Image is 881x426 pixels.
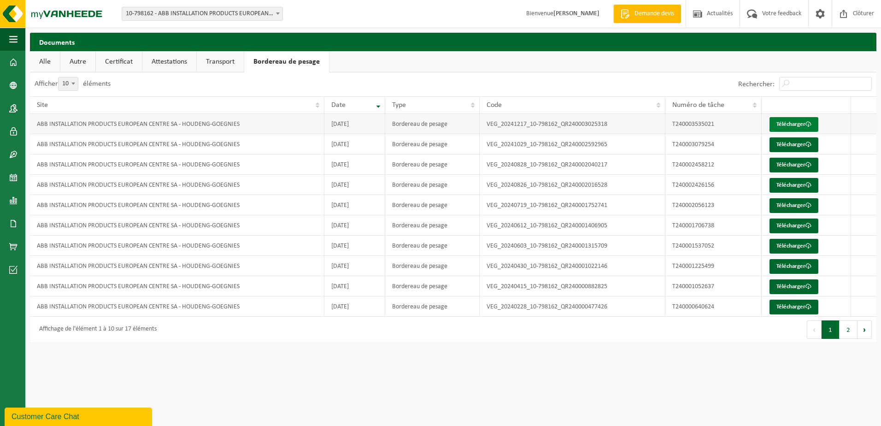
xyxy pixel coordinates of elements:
[672,101,724,109] span: Numéro de tâche
[324,195,385,215] td: [DATE]
[385,195,480,215] td: Bordereau de pesage
[480,256,665,276] td: VEG_20240430_10-798162_QR240001022146
[480,175,665,195] td: VEG_20240826_10-798162_QR240002016528
[244,51,329,72] a: Bordereau de pesage
[324,114,385,134] td: [DATE]
[769,117,818,132] a: Télécharger
[35,80,111,88] label: Afficher éléments
[480,114,665,134] td: VEG_20241217_10-798162_QR240003025318
[30,175,324,195] td: ABB INSTALLATION PRODUCTS EUROPEAN CENTRE SA - HOUDENG-GOEGNIES
[858,320,872,339] button: Next
[60,51,95,72] a: Autre
[324,236,385,256] td: [DATE]
[385,114,480,134] td: Bordereau de pesage
[769,158,818,172] a: Télécharger
[480,195,665,215] td: VEG_20240719_10-798162_QR240001752741
[385,276,480,296] td: Bordereau de pesage
[480,154,665,175] td: VEG_20240828_10-798162_QR240002040217
[30,276,324,296] td: ABB INSTALLATION PRODUCTS EUROPEAN CENTRE SA - HOUDENG-GOEGNIES
[769,137,818,152] a: Télécharger
[665,296,762,317] td: T240000640624
[35,321,157,338] div: Affichage de l'élément 1 à 10 sur 17 éléments
[30,296,324,317] td: ABB INSTALLATION PRODUCTS EUROPEAN CENTRE SA - HOUDENG-GOEGNIES
[665,215,762,236] td: T240001706738
[122,7,283,21] span: 10-798162 - ABB INSTALLATION PRODUCTS EUROPEAN CENTRE SA - HOUDENG-GOEGNIES
[665,154,762,175] td: T240002458212
[30,134,324,154] td: ABB INSTALLATION PRODUCTS EUROPEAN CENTRE SA - HOUDENG-GOEGNIES
[392,101,406,109] span: Type
[665,134,762,154] td: T240003079254
[665,195,762,215] td: T240002056123
[58,77,78,91] span: 10
[613,5,681,23] a: Demande devis
[769,239,818,254] a: Télécharger
[487,101,502,109] span: Code
[324,215,385,236] td: [DATE]
[385,296,480,317] td: Bordereau de pesage
[385,236,480,256] td: Bordereau de pesage
[142,51,196,72] a: Attestations
[807,320,822,339] button: Previous
[553,10,599,17] strong: [PERSON_NAME]
[769,219,818,233] a: Télécharger
[96,51,142,72] a: Certificat
[480,236,665,256] td: VEG_20240603_10-798162_QR240001315709
[30,114,324,134] td: ABB INSTALLATION PRODUCTS EUROPEAN CENTRE SA - HOUDENG-GOEGNIES
[769,300,818,314] a: Télécharger
[37,101,48,109] span: Site
[385,175,480,195] td: Bordereau de pesage
[324,296,385,317] td: [DATE]
[30,33,876,51] h2: Documents
[385,154,480,175] td: Bordereau de pesage
[30,215,324,236] td: ABB INSTALLATION PRODUCTS EUROPEAN CENTRE SA - HOUDENG-GOEGNIES
[324,134,385,154] td: [DATE]
[665,175,762,195] td: T240002426156
[632,9,676,18] span: Demande devis
[769,178,818,193] a: Télécharger
[324,256,385,276] td: [DATE]
[665,276,762,296] td: T240001052637
[5,406,154,426] iframe: chat widget
[197,51,244,72] a: Transport
[480,215,665,236] td: VEG_20240612_10-798162_QR240001406905
[769,259,818,274] a: Télécharger
[122,7,282,20] span: 10-798162 - ABB INSTALLATION PRODUCTS EUROPEAN CENTRE SA - HOUDENG-GOEGNIES
[822,320,840,339] button: 1
[665,256,762,276] td: T240001225499
[331,101,346,109] span: Date
[59,77,78,90] span: 10
[30,195,324,215] td: ABB INSTALLATION PRODUCTS EUROPEAN CENTRE SA - HOUDENG-GOEGNIES
[324,154,385,175] td: [DATE]
[385,256,480,276] td: Bordereau de pesage
[769,198,818,213] a: Télécharger
[30,236,324,256] td: ABB INSTALLATION PRODUCTS EUROPEAN CENTRE SA - HOUDENG-GOEGNIES
[324,175,385,195] td: [DATE]
[738,81,775,88] label: Rechercher:
[480,296,665,317] td: VEG_20240228_10-798162_QR240000477426
[324,276,385,296] td: [DATE]
[385,215,480,236] td: Bordereau de pesage
[769,279,818,294] a: Télécharger
[30,256,324,276] td: ABB INSTALLATION PRODUCTS EUROPEAN CENTRE SA - HOUDENG-GOEGNIES
[665,236,762,256] td: T240001537052
[30,51,60,72] a: Alle
[665,114,762,134] td: T240003535021
[30,154,324,175] td: ABB INSTALLATION PRODUCTS EUROPEAN CENTRE SA - HOUDENG-GOEGNIES
[385,134,480,154] td: Bordereau de pesage
[480,276,665,296] td: VEG_20240415_10-798162_QR240000882825
[480,134,665,154] td: VEG_20241029_10-798162_QR240002592965
[840,320,858,339] button: 2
